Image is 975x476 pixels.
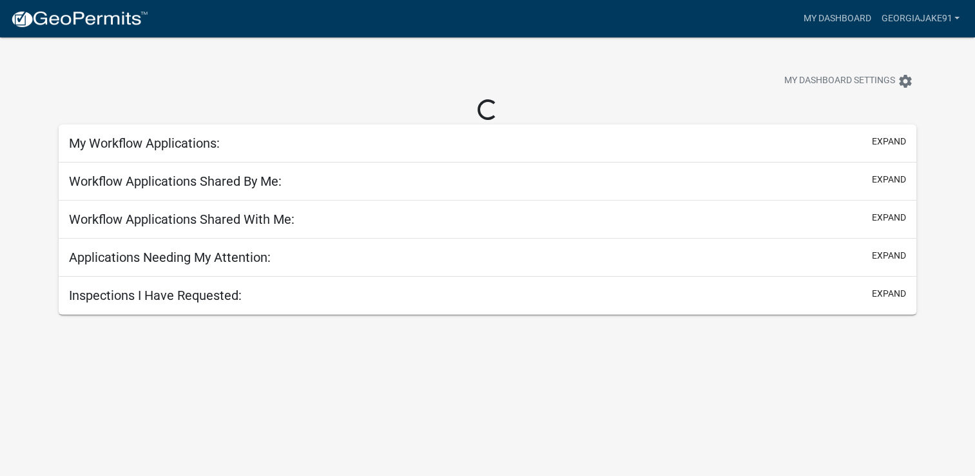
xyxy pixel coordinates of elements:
[69,250,271,265] h5: Applications Needing My Attention:
[798,6,876,31] a: My Dashboard
[872,211,906,224] button: expand
[69,174,282,189] h5: Workflow Applications Shared By Me:
[69,135,220,151] h5: My Workflow Applications:
[876,6,965,31] a: georgiajake91
[69,288,242,303] h5: Inspections I Have Requested:
[69,212,294,227] h5: Workflow Applications Shared With Me:
[872,249,906,263] button: expand
[774,68,923,94] button: My Dashboard Settingssettings
[872,173,906,186] button: expand
[784,74,895,89] span: My Dashboard Settings
[898,74,913,89] i: settings
[872,135,906,148] button: expand
[872,287,906,301] button: expand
